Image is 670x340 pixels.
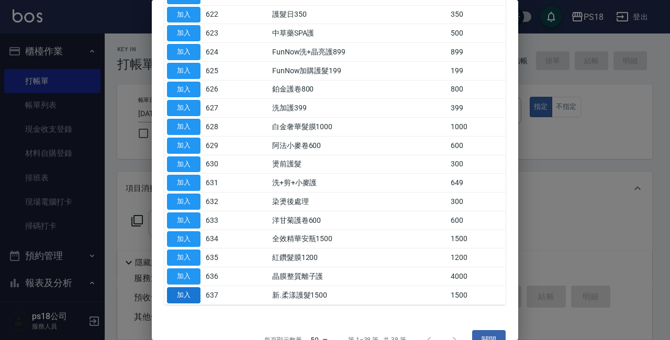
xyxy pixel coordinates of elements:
[203,136,236,155] td: 629
[448,286,506,304] td: 1500
[203,211,236,230] td: 633
[448,155,506,174] td: 300
[448,230,506,248] td: 1500
[270,248,448,267] td: 紅鑽髮膜1200
[203,248,236,267] td: 635
[167,212,200,229] button: 加入
[167,119,200,135] button: 加入
[203,80,236,99] td: 626
[203,99,236,118] td: 627
[448,248,506,267] td: 1200
[448,61,506,80] td: 199
[270,5,448,24] td: 護髮日350
[270,24,448,43] td: 中草藥SPA護
[203,61,236,80] td: 625
[203,174,236,192] td: 631
[448,118,506,137] td: 1000
[448,5,506,24] td: 350
[203,43,236,62] td: 624
[203,118,236,137] td: 628
[448,267,506,286] td: 4000
[167,156,200,173] button: 加入
[448,99,506,118] td: 399
[270,286,448,304] td: 新.柔漾護髮1500
[270,174,448,192] td: 洗+剪+小麥護
[448,211,506,230] td: 600
[167,25,200,41] button: 加入
[167,231,200,247] button: 加入
[167,268,200,285] button: 加入
[167,194,200,210] button: 加入
[167,82,200,98] button: 加入
[203,192,236,211] td: 632
[167,175,200,191] button: 加入
[203,267,236,286] td: 636
[167,7,200,23] button: 加入
[448,136,506,155] td: 600
[167,63,200,79] button: 加入
[270,192,448,211] td: 染燙後處理
[270,136,448,155] td: 阿法小麥卷600
[167,100,200,116] button: 加入
[448,192,506,211] td: 300
[448,174,506,192] td: 649
[270,61,448,80] td: FunNow加購護髮199
[270,99,448,118] td: 洗加護399
[448,43,506,62] td: 899
[167,287,200,303] button: 加入
[167,250,200,266] button: 加入
[203,155,236,174] td: 630
[270,118,448,137] td: 白金奢華髮膜1000
[270,211,448,230] td: 洋甘菊護卷600
[448,80,506,99] td: 800
[270,80,448,99] td: 鉑金護卷800
[270,43,448,62] td: FunNow洗+晶亮護899
[270,230,448,248] td: 全效精華安瓶1500
[167,138,200,154] button: 加入
[448,24,506,43] td: 500
[167,44,200,60] button: 加入
[203,230,236,248] td: 634
[203,5,236,24] td: 622
[270,267,448,286] td: 晶膜整質離子護
[203,24,236,43] td: 623
[270,155,448,174] td: 燙前護髮
[203,286,236,304] td: 637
